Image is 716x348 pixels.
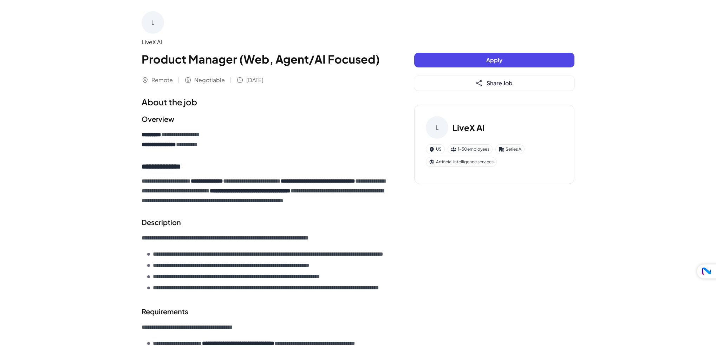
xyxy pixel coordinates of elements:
div: 1-50 employees [448,144,493,154]
h3: LiveX AI [453,121,485,134]
div: Artificial intelligence services [426,157,497,167]
div: L [142,11,164,34]
h1: Product Manager (Web, Agent/AI Focused) [142,51,386,67]
h1: About the job [142,96,386,108]
span: Apply [486,56,502,64]
div: L [426,116,448,139]
button: Share Job [414,76,574,91]
div: US [426,144,445,154]
h2: Overview [142,114,386,124]
div: Series A [495,144,525,154]
button: Apply [414,53,574,67]
span: Negotiable [194,76,225,84]
div: LiveX AI [142,38,386,46]
span: [DATE] [246,76,263,84]
h2: Description [142,217,386,228]
span: Remote [151,76,173,84]
h2: Requirements [142,306,386,317]
span: Share Job [487,79,513,87]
